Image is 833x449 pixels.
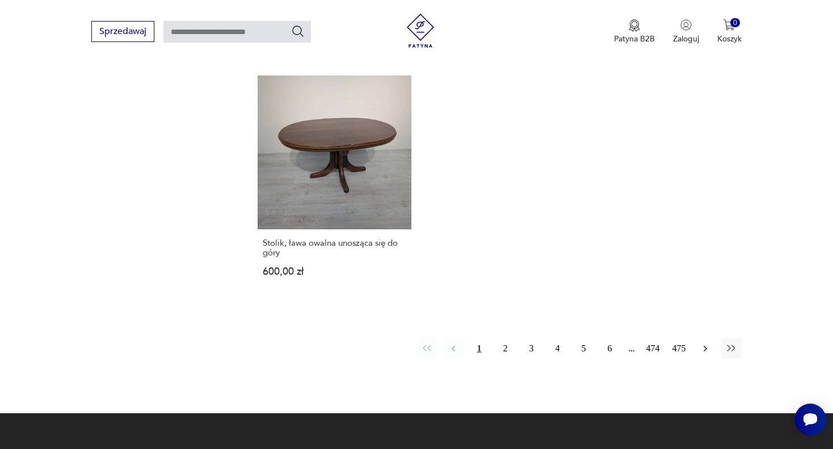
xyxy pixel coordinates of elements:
h3: Stolik, ława owalna unosząca się do góry [263,238,406,258]
p: 600,00 zł [263,267,406,276]
p: Koszyk [717,33,742,44]
button: 1 [469,338,490,359]
a: Stolik, ława owalna unosząca się do góryStolik, ława owalna unosząca się do góry600,00 zł [258,75,411,299]
img: Ikonka użytkownika [680,19,692,31]
div: 0 [730,18,740,28]
a: Ikona medaluPatyna B2B [614,19,655,44]
button: 474 [643,338,663,359]
button: Zaloguj [673,19,699,44]
a: Sprzedawaj [91,28,154,36]
button: 6 [600,338,620,359]
img: Patyna - sklep z meblami i dekoracjami vintage [403,14,437,48]
img: Ikona medalu [629,19,640,32]
button: 2 [495,338,516,359]
iframe: Smartsupp widget button [794,404,826,435]
button: Szukaj [291,24,305,38]
img: Ikona koszyka [723,19,735,31]
button: Sprzedawaj [91,21,154,42]
button: 3 [521,338,542,359]
p: Patyna B2B [614,33,655,44]
button: 0Koszyk [717,19,742,44]
button: 475 [669,338,689,359]
button: Patyna B2B [614,19,655,44]
button: 4 [548,338,568,359]
button: 5 [574,338,594,359]
p: Zaloguj [673,33,699,44]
